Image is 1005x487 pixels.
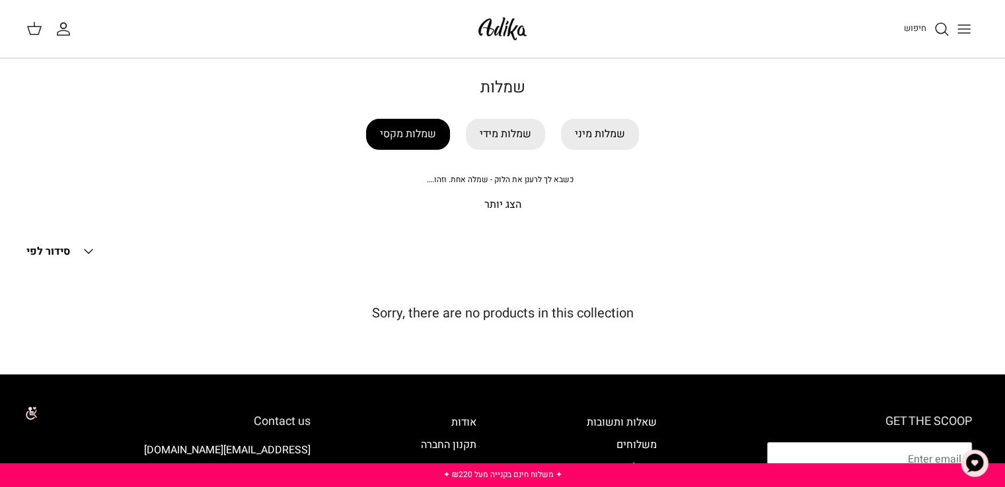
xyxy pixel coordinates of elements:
span: סידור לפי [26,243,70,259]
a: ✦ משלוח חינם בקנייה מעל ₪220 ✦ [443,469,562,480]
button: Toggle menu [949,15,979,44]
a: שאלות ותשובות [587,414,657,430]
h1: שמלות [40,79,965,98]
button: צ'אט [955,443,994,483]
input: Email [767,442,972,476]
a: [EMAIL_ADDRESS][DOMAIN_NAME] [144,442,311,458]
span: כשבא לך לרענן את הלוק - שמלה אחת. וזהו. [427,174,574,185]
a: שמלות מידי [466,119,545,150]
a: חיפוש [904,21,949,37]
button: סידור לפי [26,237,96,266]
a: שמלות מיני [561,119,639,150]
span: חיפוש [904,22,926,34]
a: אודות [451,414,476,430]
h6: Contact us [33,414,311,429]
a: צור קשר [439,459,476,475]
h6: GET THE SCOOP [767,414,972,429]
img: accessibility_icon02.svg [10,395,46,432]
a: שמלות מקסי [366,119,450,150]
a: ביטול עסקה [605,459,657,475]
a: תקנון החברה [421,437,476,453]
p: הצג יותר [40,197,965,214]
a: החשבון שלי [56,21,77,37]
h5: Sorry, there are no products in this collection [26,306,979,321]
a: משלוחים [616,437,657,453]
img: Adika IL [474,13,531,44]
